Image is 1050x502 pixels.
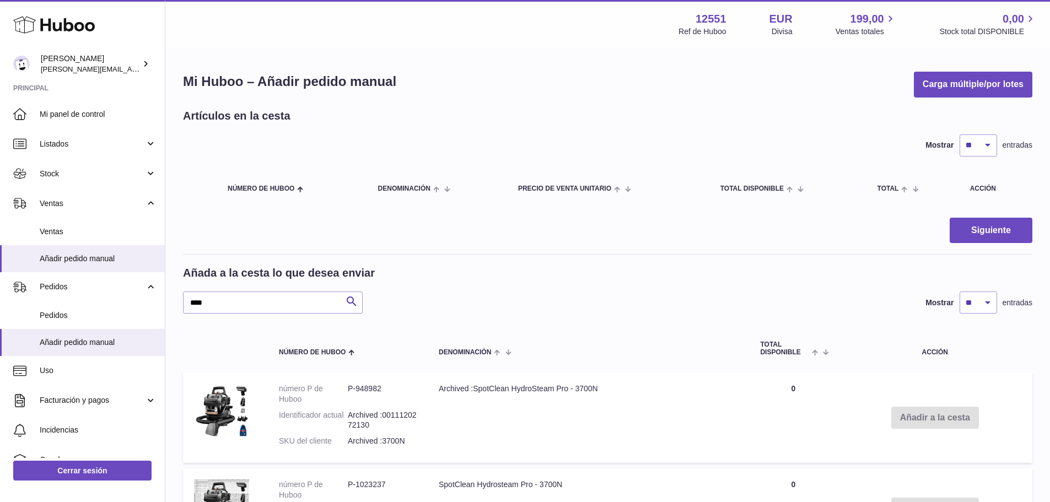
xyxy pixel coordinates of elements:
span: 0,00 [1003,12,1024,26]
span: Total DISPONIBLE [760,341,809,355]
span: Número de Huboo [228,185,294,192]
span: entradas [1003,140,1032,150]
span: Facturación y pagos [40,395,145,406]
span: Ventas totales [836,26,897,37]
span: Listados [40,139,145,149]
a: 0,00 Stock total DISPONIBLE [940,12,1037,37]
dd: Archived :0011120272130 [348,410,417,431]
strong: 12551 [696,12,726,26]
span: Canales [40,455,157,465]
th: Acción [837,330,1032,366]
h1: Mi Huboo – Añadir pedido manual [183,73,396,90]
div: Acción [970,185,1021,192]
span: Stock total DISPONIBLE [940,26,1037,37]
img: Archived :SpotClean HydroSteam Pro - 3700N [194,384,249,439]
span: Mi panel de control [40,109,157,120]
button: Carga múltiple/por lotes [914,72,1032,98]
img: gerardo.montoiro@cleverenterprise.es [13,56,30,72]
a: Cerrar sesión [13,461,152,481]
span: Incidencias [40,425,157,435]
div: Divisa [772,26,793,37]
span: Stock [40,169,145,179]
dt: SKU del cliente [279,436,348,446]
span: Pedidos [40,310,157,321]
span: Total [877,185,899,192]
dt: número P de Huboo [279,384,348,404]
dd: Archived :3700N [348,436,417,446]
td: Archived :SpotClean HydroSteam Pro - 3700N [428,373,749,463]
dd: P-1023237 [348,479,417,500]
label: Mostrar [925,140,954,150]
div: Ref de Huboo [679,26,726,37]
span: Denominación [378,185,430,192]
span: Uso [40,365,157,376]
label: Mostrar [925,298,954,308]
span: [PERSON_NAME][EMAIL_ADDRESS][PERSON_NAME][DOMAIN_NAME] [41,64,280,73]
h2: Artículos en la cesta [183,109,290,123]
span: Ventas [40,198,145,209]
span: Denominación [439,349,491,356]
dt: número P de Huboo [279,479,348,500]
button: Siguiente [950,218,1032,244]
span: entradas [1003,298,1032,308]
td: 0 [749,373,837,463]
span: Añadir pedido manual [40,337,157,348]
strong: EUR [769,12,793,26]
span: Precio de venta unitario [518,185,611,192]
dd: P-948982 [348,384,417,404]
div: [PERSON_NAME] [41,53,140,74]
a: 199,00 Ventas totales [836,12,897,37]
span: Total DISPONIBLE [720,185,784,192]
span: Pedidos [40,282,145,292]
h2: Añada a la cesta lo que desea enviar [183,266,375,280]
span: Ventas [40,226,157,237]
span: Número de Huboo [279,349,346,356]
span: 199,00 [850,12,884,26]
span: Añadir pedido manual [40,253,157,264]
dt: Identificador actual [279,410,348,431]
